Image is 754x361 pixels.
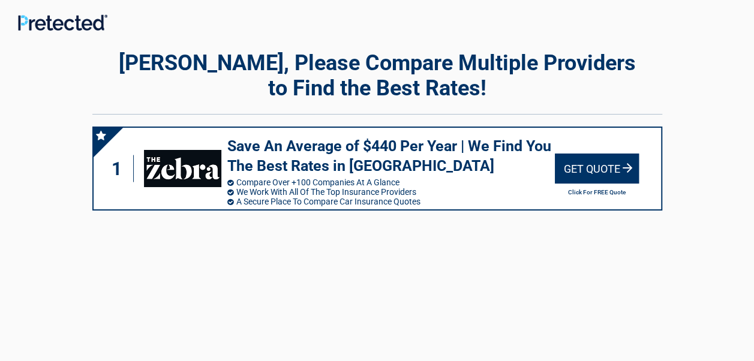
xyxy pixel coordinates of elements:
h3: Save An Average of $440 Per Year | We Find You The Best Rates in [GEOGRAPHIC_DATA] [227,137,555,176]
li: We Work With All Of The Top Insurance Providers [227,187,555,197]
li: Compare Over +100 Companies At A Glance [227,178,555,187]
li: A Secure Place To Compare Car Insurance Quotes [227,197,555,206]
h2: [PERSON_NAME], Please Compare Multiple Providers to Find the Best Rates! [92,50,662,101]
img: Main Logo [18,14,107,31]
img: thezebra's logo [144,150,221,187]
div: Get Quote [555,154,639,183]
div: 1 [106,155,134,182]
h2: Click For FREE Quote [555,189,639,195]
